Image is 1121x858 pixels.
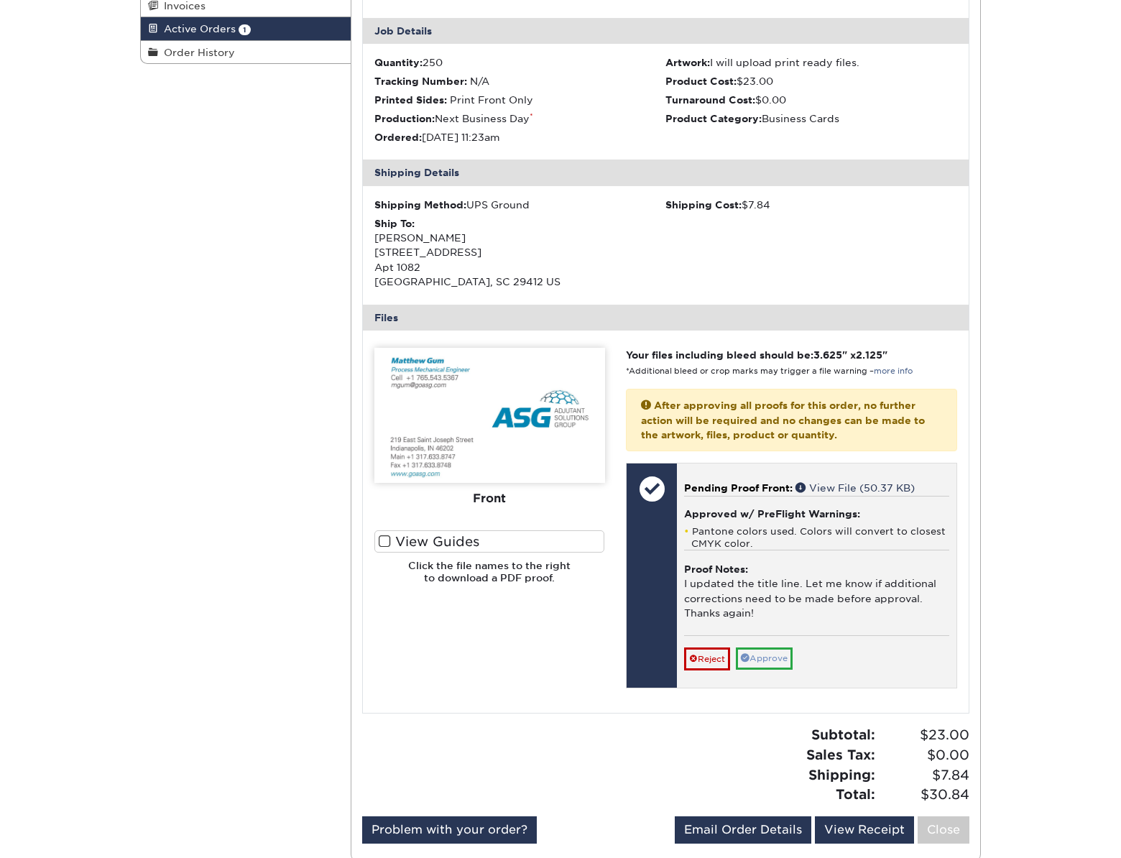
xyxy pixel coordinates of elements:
[626,366,913,376] small: *Additional bleed or crop marks may trigger a file warning –
[815,816,914,844] a: View Receipt
[239,24,251,35] span: 1
[362,816,537,844] a: Problem with your order?
[736,647,793,670] a: Approve
[374,199,466,211] strong: Shipping Method:
[374,111,666,126] li: Next Business Day
[363,160,969,185] div: Shipping Details
[880,765,969,785] span: $7.84
[374,55,666,70] li: 250
[665,93,957,107] li: $0.00
[874,366,913,376] a: more info
[470,75,489,87] span: N/A
[808,767,875,783] strong: Shipping:
[626,349,887,361] strong: Your files including bleed should be: " x "
[684,550,949,635] div: I updated the title line. Let me know if additional corrections need to be made before approval. ...
[665,111,957,126] li: Business Cards
[836,786,875,802] strong: Total:
[363,305,969,331] div: Files
[795,482,915,494] a: View File (50.37 KB)
[665,55,957,70] li: I will upload print ready files.
[374,57,423,68] strong: Quantity:
[374,530,605,553] label: View Guides
[363,18,969,44] div: Job Details
[813,349,842,361] span: 3.625
[684,563,748,575] strong: Proof Notes:
[374,216,666,290] div: [PERSON_NAME] [STREET_ADDRESS] Apt 1082 [GEOGRAPHIC_DATA], SC 29412 US
[806,747,875,762] strong: Sales Tax:
[684,647,730,670] a: Reject
[880,745,969,765] span: $0.00
[450,94,533,106] span: Print Front Only
[684,482,793,494] span: Pending Proof Front:
[374,198,666,212] div: UPS Ground
[141,17,351,40] a: Active Orders 1
[684,508,949,520] h4: Approved w/ PreFlight Warnings:
[374,113,435,124] strong: Production:
[141,41,351,63] a: Order History
[665,75,737,87] strong: Product Cost:
[374,218,415,229] strong: Ship To:
[811,726,875,742] strong: Subtotal:
[641,400,925,440] strong: After approving all proofs for this order, no further action will be required and no changes can ...
[374,483,605,515] div: Front
[665,199,742,211] strong: Shipping Cost:
[158,23,236,34] span: Active Orders
[880,725,969,745] span: $23.00
[374,132,422,143] strong: Ordered:
[665,198,957,212] div: $7.84
[880,785,969,805] span: $30.84
[374,94,447,106] strong: Printed Sides:
[918,816,969,844] a: Close
[374,130,666,144] li: [DATE] 11:23am
[665,113,762,124] strong: Product Category:
[675,816,811,844] a: Email Order Details
[665,94,755,106] strong: Turnaround Cost:
[684,525,949,550] li: Pantone colors used. Colors will convert to closest CMYK color.
[856,349,882,361] span: 2.125
[665,74,957,88] li: $23.00
[374,560,605,595] h6: Click the file names to the right to download a PDF proof.
[665,57,710,68] strong: Artwork:
[158,47,235,58] span: Order History
[374,75,467,87] strong: Tracking Number:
